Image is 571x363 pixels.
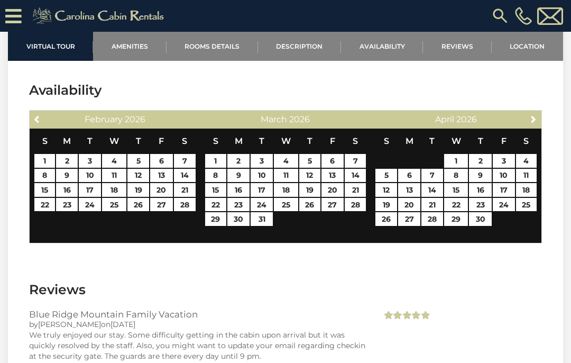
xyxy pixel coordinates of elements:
span: Saturday [353,136,358,146]
a: [PHONE_NUMBER] [512,7,535,25]
a: 15 [34,183,55,197]
a: 22 [444,198,468,212]
a: 31 [251,212,273,226]
a: 29 [444,212,468,226]
a: 4 [274,154,298,168]
a: Amenities [93,32,166,61]
span: Friday [159,136,164,146]
a: 24 [79,198,102,212]
a: 3 [79,154,102,168]
span: Friday [330,136,335,146]
a: 11 [274,169,298,183]
a: 28 [174,198,196,212]
a: 24 [251,198,273,212]
span: Wednesday [452,136,461,146]
a: 11 [102,169,126,183]
a: 13 [150,169,173,183]
a: 3 [493,154,515,168]
span: Sunday [384,136,389,146]
span: Thursday [136,136,141,146]
a: 13 [321,169,344,183]
span: Previous [33,115,42,123]
a: 6 [398,169,420,183]
a: 21 [421,198,443,212]
a: 9 [56,169,78,183]
a: 7 [345,154,366,168]
span: April [435,114,454,124]
span: Tuesday [87,136,93,146]
span: February [85,114,123,124]
a: 12 [127,169,149,183]
span: Sunday [213,136,218,146]
a: 17 [493,183,515,197]
span: [DATE] [110,320,135,329]
a: 9 [227,169,250,183]
a: 21 [174,183,196,197]
a: 21 [345,183,366,197]
span: 2026 [125,114,145,124]
a: 14 [345,169,366,183]
a: 17 [79,183,102,197]
a: 23 [227,198,250,212]
h3: Availability [29,81,542,99]
a: 10 [493,169,515,183]
a: 7 [174,154,196,168]
span: [PERSON_NAME] [38,320,101,329]
a: 20 [150,183,173,197]
a: 16 [469,183,491,197]
a: 19 [127,183,149,197]
span: Friday [501,136,506,146]
span: Thursday [307,136,312,146]
span: Sunday [42,136,48,146]
a: 27 [150,198,173,212]
a: 3 [251,154,273,168]
a: 18 [274,183,298,197]
span: Wednesday [281,136,291,146]
span: 2026 [289,114,310,124]
a: 18 [102,183,126,197]
a: 22 [205,198,226,212]
a: 2 [227,154,250,168]
a: 26 [299,198,320,212]
a: 12 [375,183,397,197]
a: 18 [516,183,537,197]
a: 7 [421,169,443,183]
a: 30 [227,212,250,226]
a: 13 [398,183,420,197]
a: 6 [321,154,344,168]
a: 16 [227,183,250,197]
span: Monday [63,136,71,146]
a: 8 [205,169,226,183]
a: 24 [493,198,515,212]
a: 1 [34,154,55,168]
a: 14 [421,183,443,197]
a: 9 [469,169,491,183]
span: March [261,114,287,124]
a: 27 [398,212,420,226]
a: 27 [321,198,344,212]
a: 11 [516,169,537,183]
span: Monday [235,136,243,146]
h3: Blue Ridge Mountain Family Vacation [29,310,366,319]
span: Saturday [523,136,529,146]
a: 26 [375,212,397,226]
img: search-regular.svg [491,6,510,25]
a: 1 [444,154,468,168]
span: Tuesday [259,136,264,146]
a: 12 [299,169,320,183]
a: 22 [34,198,55,212]
a: 6 [150,154,173,168]
a: 10 [251,169,273,183]
a: 15 [205,183,226,197]
a: 19 [375,198,397,212]
a: 30 [469,212,491,226]
span: Thursday [478,136,483,146]
h3: Reviews [29,280,542,299]
img: Khaki-logo.png [27,5,173,26]
a: 25 [274,198,298,212]
a: 5 [375,169,397,183]
a: 28 [345,198,366,212]
a: Availability [341,32,423,61]
a: 10 [79,169,102,183]
a: Rooms Details [167,32,258,61]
